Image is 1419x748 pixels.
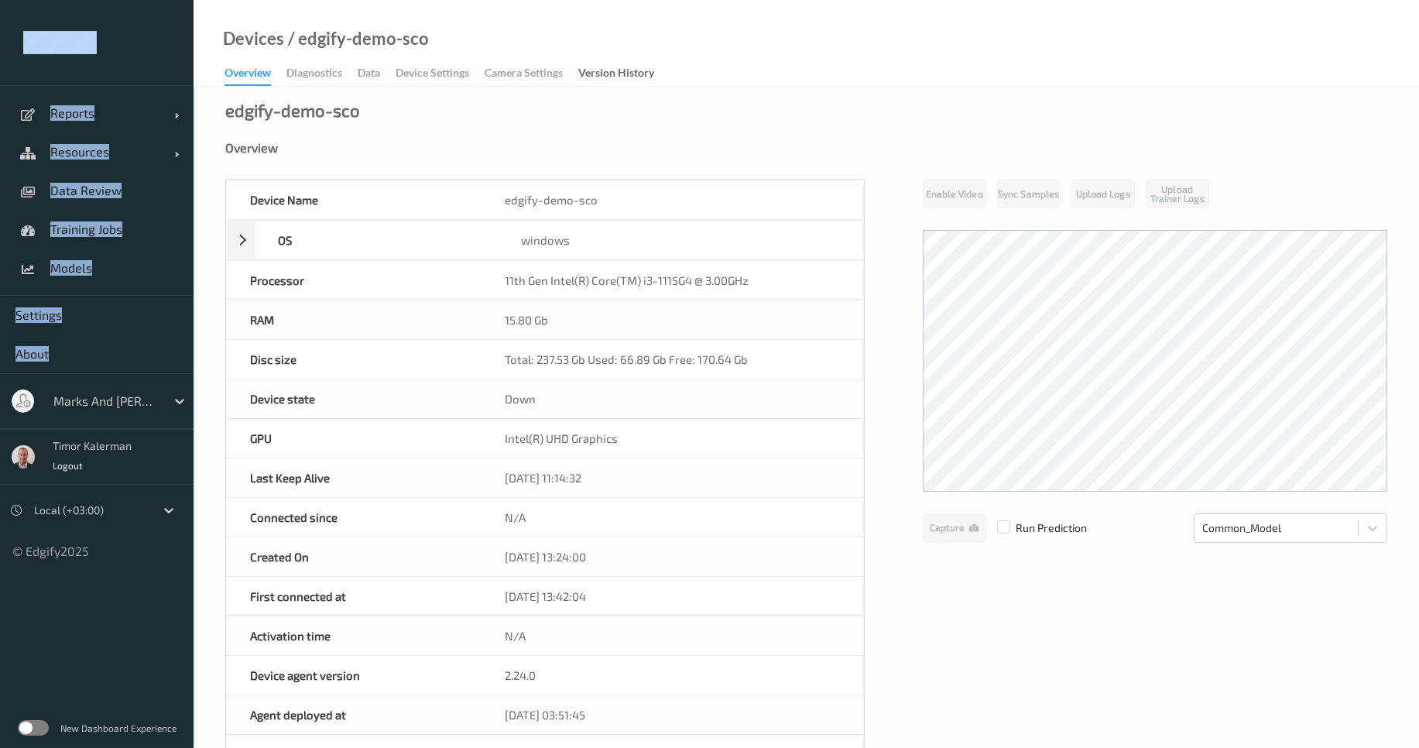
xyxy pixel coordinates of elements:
[482,379,863,418] div: Down
[225,65,271,86] div: Overview
[225,63,286,86] a: Overview
[482,577,863,616] div: [DATE] 13:42:04
[482,498,863,537] div: N/A
[284,31,429,46] div: / edgify-demo-sco
[578,65,654,84] div: Version History
[227,379,482,418] div: Device state
[997,179,1061,208] button: Sync Samples
[482,695,863,734] div: [DATE] 03:51:45
[482,537,863,576] div: [DATE] 13:24:00
[482,616,863,655] div: N/A
[1071,179,1135,208] button: Upload Logs
[482,656,863,695] div: 2.24.0
[225,140,1387,156] div: Overview
[227,458,482,497] div: Last Keep Alive
[498,221,862,259] div: windows
[986,520,1087,536] span: Run Prediction
[227,616,482,655] div: Activation time
[227,656,482,695] div: Device agent version
[227,419,482,458] div: GPU
[255,221,498,259] div: OS
[227,537,482,576] div: Created On
[482,300,863,339] div: 15.80 Gb
[227,577,482,616] div: First connected at
[227,695,482,734] div: Agent deployed at
[482,340,863,379] div: Total: 237.53 Gb Used: 66.89 Gb Free: 170.64 Gb
[482,261,863,300] div: 11th Gen Intel(R) Core(TM) i3-1115G4 @ 3.00GHz
[223,31,284,46] a: Devices
[923,179,986,208] button: Enable Video
[923,513,986,543] button: Capture
[482,458,863,497] div: [DATE] 11:14:32
[227,498,482,537] div: Connected since
[227,261,482,300] div: Processor
[1146,179,1209,208] button: Upload Trainer Logs
[578,63,670,84] a: Version History
[482,419,863,458] div: Intel(R) UHD Graphics
[227,340,482,379] div: Disc size
[225,102,360,118] div: edgify-demo-sco
[482,180,863,219] div: edgify-demo-sco
[227,300,482,339] div: RAM
[227,180,482,219] div: Device Name
[226,220,864,260] div: OSwindows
